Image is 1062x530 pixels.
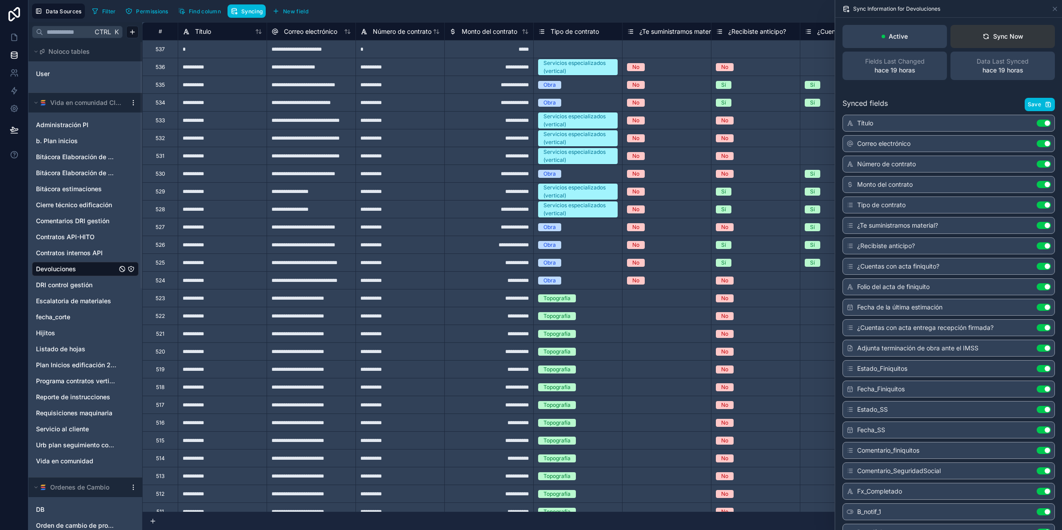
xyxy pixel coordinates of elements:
div: No [721,365,728,373]
div: No [721,63,728,71]
span: DB [36,505,44,514]
span: Número de contrato [373,27,431,36]
div: 522 [156,313,165,320]
span: Devoluciones [36,265,76,273]
a: Reporte de instrucciones [36,393,117,402]
span: Folio del acta de finiquito [857,282,930,291]
a: Syncing [228,4,269,18]
div: Bitácora estimaciones [32,182,139,196]
div: No [721,508,728,516]
div: 525 [156,259,165,266]
div: Obra [543,99,556,107]
div: Servicios especializados (vertical) [543,59,612,75]
div: No [721,472,728,480]
div: Hijitos [32,326,139,340]
span: Save [1028,101,1041,108]
span: Fecha_Finiquitos [857,385,905,393]
div: Topografía [543,401,571,409]
span: Monto del contrato [857,180,913,189]
a: Contratos API-HITO [36,233,117,241]
span: Tipo de contrato [551,27,599,36]
div: Sí [721,188,726,196]
span: DRI control gestión [36,281,92,289]
div: No [721,170,728,178]
a: Cierre técnico edificación [36,201,117,209]
button: Save [1025,98,1055,111]
div: Obra [543,259,556,267]
div: Sí [721,205,726,213]
button: Syncing [228,4,266,18]
div: No [632,152,639,160]
div: 516 [156,419,164,426]
a: DRI control gestión [36,281,117,289]
span: b. Plan inicios [36,137,78,145]
a: fecha_corte [36,313,117,321]
p: hace 19 horas [874,66,915,75]
div: Sí [810,188,815,196]
div: No [632,63,639,71]
p: hace 19 horas [982,66,1023,75]
span: Synced fields [842,98,888,111]
div: 529 [156,188,165,195]
a: Requisiciones maquinaria [36,409,117,418]
div: No [632,134,639,142]
div: No [632,241,639,249]
span: Estado_SS [857,405,888,414]
div: Plan Inicios edificación 2024 [32,358,139,372]
span: Orden de cambio de producción [36,521,117,530]
span: ¿Cuentas con acta finiquito? [857,262,939,271]
div: No [721,134,728,142]
div: Topografía [543,490,571,498]
div: Topografía [543,312,571,320]
div: Urb plan seguimiento contratos 2024 [32,438,139,452]
span: Filter [102,8,116,15]
a: b. Plan inicios [36,137,117,145]
a: DB [36,505,117,514]
div: 533 [156,117,165,124]
div: 524 [156,277,165,284]
a: Bitácora Elaboración de Contratos [36,153,117,161]
span: B_notif_1 [857,507,881,516]
span: ¿Cuentas con acta finiquito? [817,27,899,36]
div: 517 [156,402,164,409]
div: Topografía [543,330,571,338]
a: Bitácora Elaboración de Contratos Vertical [36,169,117,177]
div: Obra [543,170,556,178]
div: 527 [156,224,165,231]
div: b. Plan inicios [32,134,139,148]
span: Sync Information for Devoluciones [853,5,940,12]
a: User [36,69,108,78]
div: Administración PI [32,118,139,132]
div: Sí [721,81,726,89]
span: Contratos internos API [36,249,103,257]
div: Sí [810,205,815,213]
div: Bitácora Elaboración de Contratos Vertical [32,166,139,180]
div: Reporte de instrucciones [32,390,139,404]
span: Permissions [136,8,168,15]
div: Topografía [543,294,571,302]
a: Hijitos [36,329,117,337]
div: Obra [543,277,556,285]
div: No [721,348,728,356]
a: Servicio al cliente [36,425,117,434]
div: No [721,116,728,124]
span: Estado_Finiquitos [857,364,907,373]
span: Tipo de contrato [857,201,906,209]
button: Find column [175,4,224,18]
div: 520 [156,348,165,355]
div: Topografía [543,437,571,445]
span: Contratos API-HITO [36,233,95,241]
span: Monto del contrato [462,27,517,36]
div: Topografía [543,508,571,516]
span: Ordenes de Cambio [50,483,109,492]
div: No [721,490,728,498]
span: Find column [189,8,221,15]
div: Topografía [543,454,571,462]
div: No [632,170,639,178]
div: 530 [156,170,165,177]
div: No [721,294,728,302]
span: ¿Te suministramos material? [857,221,938,230]
span: Requisiciones maquinaria [36,409,112,418]
span: Número de contrato [857,160,916,169]
img: SmartSuite logo [40,99,47,106]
